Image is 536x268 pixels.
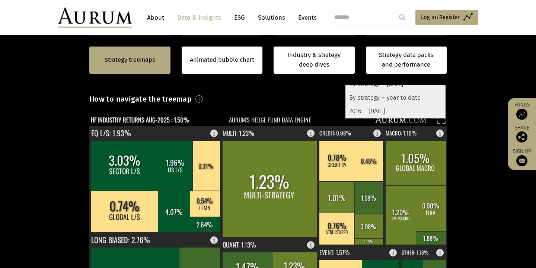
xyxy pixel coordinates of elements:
img: Sign up to our newsletter [516,155,527,166]
div: Share [511,125,532,143]
a: Strategy treemaps [105,55,155,65]
a: Strategy data packs and performance [366,47,447,74]
a: Sign up [511,148,532,166]
img: Access Funds [516,109,527,120]
a: About [143,11,168,25]
a: Funds [511,102,532,120]
img: Aurum [58,7,132,28]
a: ESG [230,11,249,25]
h3: How to navigate the treemap [89,93,192,105]
a: Events [294,11,317,25]
div: 2016 – [DATE] [345,105,446,118]
a: Industry & strategy deep dives [274,47,355,74]
input: Submit [395,10,410,25]
a: Log in/Register [415,10,478,25]
a: Solutions [254,11,289,25]
img: Share this post [516,131,527,143]
div: By strategy – year to date [345,91,446,105]
a: Data & Insights [173,11,225,25]
a: Animated bubble chart [190,55,254,65]
span: Log in/Register [421,13,460,22]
